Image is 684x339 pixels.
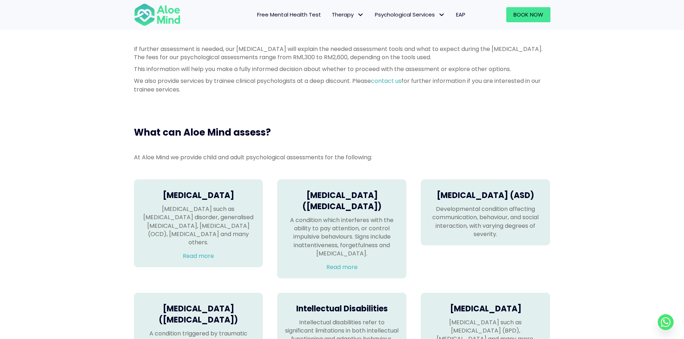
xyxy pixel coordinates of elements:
a: Book Now [506,7,550,22]
img: Aloe mind Logo [134,3,181,27]
span: EAP [456,11,465,18]
a: TherapyTherapy: submenu [326,7,369,22]
h4: Intellectual Disabilities [284,303,399,315]
a: Read more [326,263,358,271]
a: Free Mental Health Test [252,7,326,22]
h4: [MEDICAL_DATA] [428,303,543,315]
span: Free Mental Health Test [257,11,321,18]
span: Psychological Services: submenu [437,10,447,20]
h4: [MEDICAL_DATA] [141,190,256,201]
p: A condition which interferes with the ability to pay attention, or control impulsive behaviours. ... [284,216,399,258]
a: EAP [451,7,471,22]
span: Therapy: submenu [355,10,366,20]
nav: Menu [190,7,471,22]
p: Developmental condition affecting communication, behaviour, and social interaction, with varying ... [428,205,543,238]
a: Whatsapp [658,314,674,330]
span: Therapy [332,11,364,18]
p: [MEDICAL_DATA] such as [MEDICAL_DATA] disorder, generalised [MEDICAL_DATA], [MEDICAL_DATA] (OCD),... [141,205,256,246]
h4: [MEDICAL_DATA] ([MEDICAL_DATA]) [284,190,399,212]
span: Book Now [513,11,543,18]
p: At Aloe Mind we provide child and adult psychological assessments for the following: [134,153,550,161]
span: What can Aloe Mind assess? [134,126,271,139]
span: Next step: [MEDICAL_DATA] [134,18,269,30]
a: Read more [183,252,214,260]
p: This information will help you make a fully informed decision about whether to proceed with the a... [134,65,550,73]
p: If further assessment is needed, our [MEDICAL_DATA] will explain the needed assessment tools and ... [134,45,550,61]
h4: [MEDICAL_DATA] (ASD) [428,190,543,201]
h4: [MEDICAL_DATA] ([MEDICAL_DATA]) [141,303,256,326]
a: Psychological ServicesPsychological Services: submenu [369,7,451,22]
span: Psychological Services [375,11,445,18]
p: We also provide services by trainee clinical psychologists at a deep discount. Please for further... [134,77,550,93]
a: contact us [371,77,401,85]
